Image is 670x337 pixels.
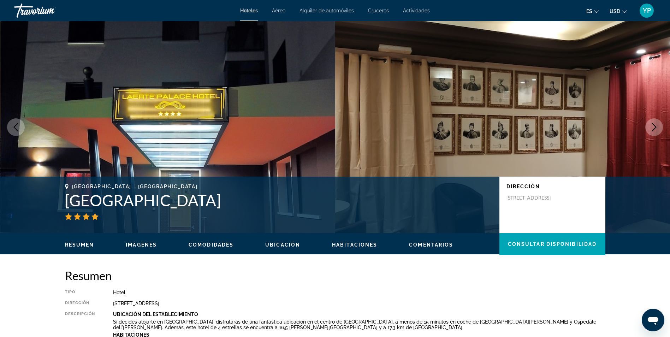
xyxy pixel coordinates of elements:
a: Alquiler de automóviles [300,8,354,13]
a: Travorium [14,1,85,20]
p: Dirección [506,184,598,189]
div: Tipo [65,290,95,295]
a: Actividades [403,8,430,13]
button: Resumen [65,242,94,248]
button: Imagen anterior [7,118,25,136]
span: YP [643,7,651,14]
button: Siguiente imagen [645,118,663,136]
button: Imágenes [126,242,157,248]
p: Si decides alojarte en [GEOGRAPHIC_DATA], disfrutarás de una fantástica ubicación en el centro de... [113,319,605,330]
button: Cambiar moneda [610,6,627,16]
span: Consultar disponibilidad [508,241,597,247]
button: Habitaciones [332,242,377,248]
span: [GEOGRAPHIC_DATA], , [GEOGRAPHIC_DATA] [72,184,198,189]
iframe: Botón para iniciar la ventana de mensajería [642,309,664,331]
div: Dirección [65,301,95,306]
button: Ubicación [265,242,300,248]
button: Menú de usuario [638,3,656,18]
h1: [GEOGRAPHIC_DATA] [65,191,492,209]
a: Cruceros [368,8,389,13]
a: Aéreo [272,8,285,13]
a: Hoteles [240,8,258,13]
h2: Resumen [65,268,605,283]
div: [STREET_ADDRESS] [113,301,605,306]
div: Hotel [113,290,605,295]
button: Comodidades [189,242,233,248]
button: Cambiar idioma [586,6,599,16]
p: [STREET_ADDRESS] [506,195,563,201]
b: Ubicación Del Establecimiento [113,312,198,317]
button: Comentarios [409,242,453,248]
span: es [586,8,592,14]
button: Consultar disponibilidad [499,233,605,255]
span: USD [610,8,620,14]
